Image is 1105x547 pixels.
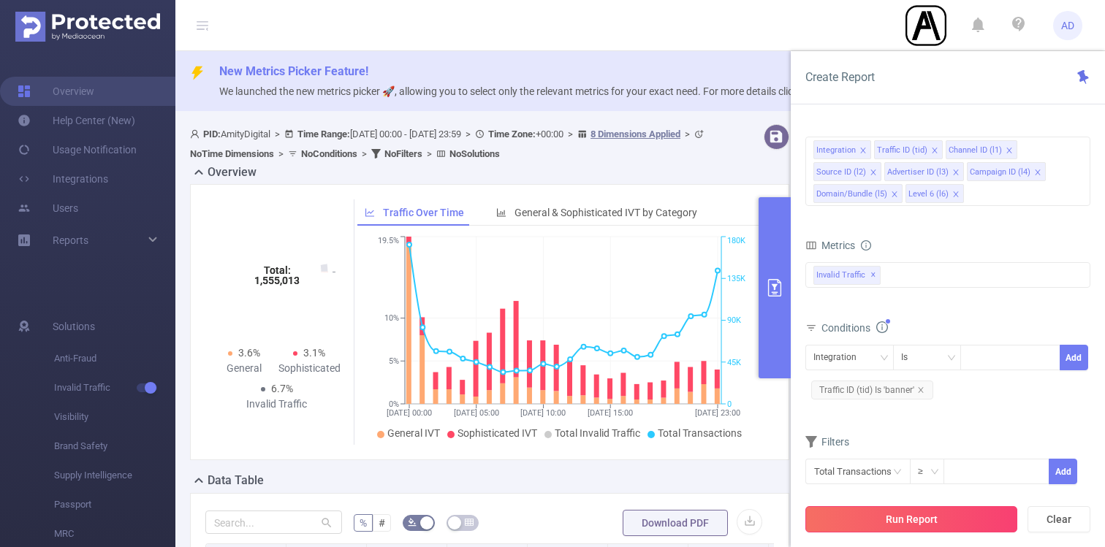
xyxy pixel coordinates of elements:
[53,312,95,341] span: Solutions
[54,432,175,461] span: Brand Safety
[870,267,876,284] span: ✕
[880,353,889,364] i: icon: down
[53,226,88,255] a: Reports
[303,347,325,359] span: 3.1%
[908,185,949,204] div: Level 6 (l6)
[378,237,399,246] tspan: 19.5%
[901,345,918,370] div: Is
[727,316,741,326] tspan: 90K
[360,517,367,529] span: %
[18,135,137,164] a: Usage Notification
[53,234,88,246] span: Reports
[813,345,867,370] div: Integration
[813,140,871,159] li: Integration
[861,240,871,250] i: icon: info-circle
[520,408,566,418] tspan: [DATE] 10:00
[930,467,939,478] i: icon: down
[891,191,898,199] i: icon: close
[813,162,881,181] li: Source ID (l2)
[271,383,293,394] span: 6.7%
[952,169,960,177] i: icon: close
[917,386,924,394] i: icon: close
[805,436,849,448] span: Filters
[555,427,640,439] span: Total Invalid Traffic
[680,129,694,139] span: >
[18,106,135,135] a: Help Center (New)
[54,402,175,432] span: Visibility
[18,194,78,223] a: Users
[496,207,506,218] i: icon: bar-chart
[514,207,697,218] span: General & Sophisticated IVT by Category
[203,129,221,139] b: PID:
[190,129,707,159] span: AmityDigital [DATE] 00:00 - [DATE] 23:59 +00:00
[1060,345,1088,370] button: Add
[190,66,205,80] i: icon: thunderbolt
[727,399,732,409] tspan: 0
[54,461,175,490] span: Supply Intelligence
[254,275,300,286] tspan: 1,555,013
[384,314,399,324] tspan: 10%
[952,191,960,199] i: icon: close
[816,185,887,204] div: Domain/Bundle (l5)
[190,129,203,139] i: icon: user
[238,347,260,359] span: 3.6%
[18,77,94,106] a: Overview
[383,207,464,218] span: Traffic Over Time
[205,510,342,534] input: Search...
[219,85,844,97] span: We launched the new metrics picker 🚀, allowing you to select only the relevant metrics for your e...
[967,162,1046,181] li: Campaign ID (l4)
[658,427,742,439] span: Total Transactions
[54,344,175,373] span: Anti-Fraud
[389,356,399,366] tspan: 5%
[727,237,745,246] tspan: 180K
[1028,506,1090,532] button: Clear
[277,361,343,376] div: Sophisticated
[805,506,1017,532] button: Run Report
[859,147,867,156] i: icon: close
[931,147,938,156] i: icon: close
[588,408,633,418] tspan: [DATE] 15:00
[1034,169,1041,177] i: icon: close
[18,164,108,194] a: Integrations
[297,129,350,139] b: Time Range:
[905,184,964,203] li: Level 6 (l6)
[805,70,875,84] span: Create Report
[453,408,498,418] tspan: [DATE] 05:00
[695,408,740,418] tspan: [DATE] 23:00
[563,129,577,139] span: >
[874,140,943,159] li: Traffic ID (tid)
[270,129,284,139] span: >
[263,264,290,276] tspan: Total:
[947,353,956,364] i: icon: down
[884,162,964,181] li: Advertiser ID (l3)
[457,427,537,439] span: Sophisticated IVT
[811,380,933,399] span: Traffic ID (tid) Is 'banner'
[488,129,536,139] b: Time Zone:
[461,129,475,139] span: >
[422,148,436,159] span: >
[54,373,175,402] span: Invalid Traffic
[465,518,474,527] i: icon: table
[54,490,175,519] span: Passport
[219,64,368,78] span: New Metrics Picker Feature!
[813,184,903,203] li: Domain/Bundle (l5)
[208,164,257,181] h2: Overview
[870,169,877,177] i: icon: close
[727,274,745,283] tspan: 135K
[301,148,357,159] b: No Conditions
[387,408,432,418] tspan: [DATE] 00:00
[274,148,288,159] span: >
[387,427,440,439] span: General IVT
[727,358,741,367] tspan: 45K
[821,322,888,334] span: Conditions
[805,240,855,251] span: Metrics
[813,266,881,285] span: Invalid Traffic
[816,141,856,160] div: Integration
[244,397,310,412] div: Invalid Traffic
[449,148,500,159] b: No Solutions
[623,510,728,536] button: Download PDF
[949,141,1002,160] div: Channel ID (l1)
[389,399,399,409] tspan: 0%
[1049,459,1077,484] button: Add
[190,148,274,159] b: No Time Dimensions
